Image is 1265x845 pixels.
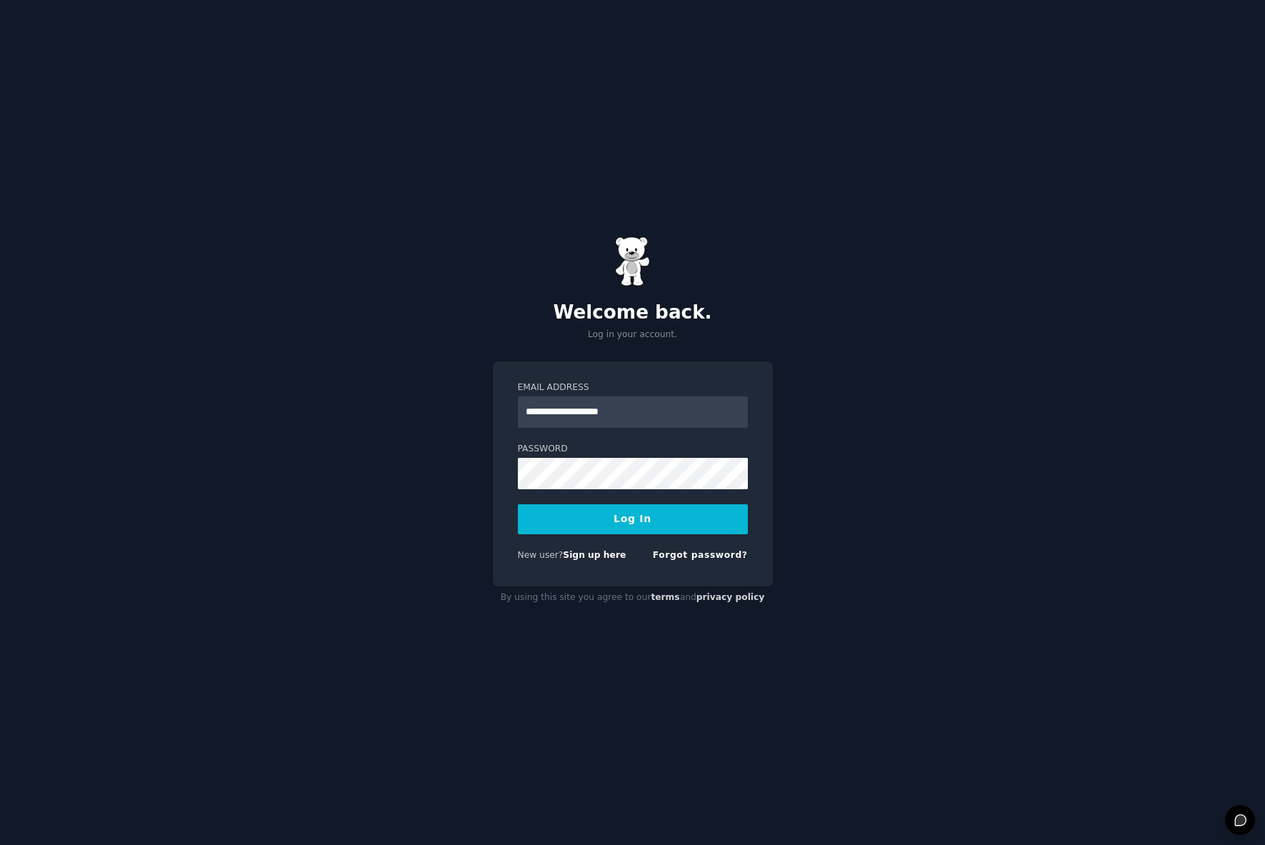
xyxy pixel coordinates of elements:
h2: Welcome back. [493,301,773,324]
a: Forgot password? [653,550,748,560]
a: Sign up here [563,550,626,560]
img: Gummy Bear [615,236,651,286]
label: Password [518,443,748,456]
p: Log in your account. [493,329,773,341]
a: privacy policy [696,592,765,602]
label: Email Address [518,381,748,394]
button: Log In [518,504,748,534]
span: New user? [518,550,564,560]
div: By using this site you agree to our and [493,586,773,609]
a: terms [651,592,679,602]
